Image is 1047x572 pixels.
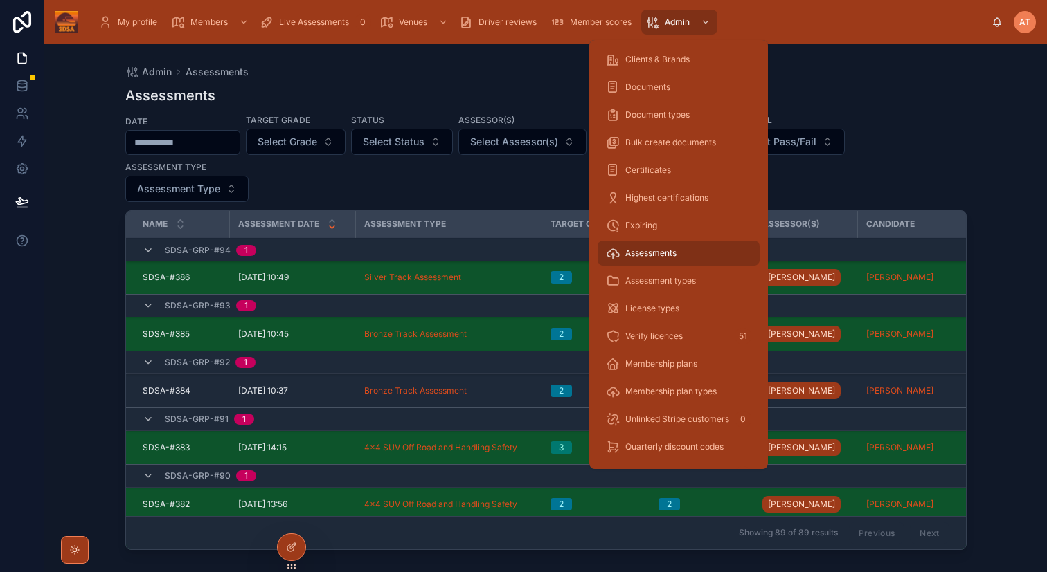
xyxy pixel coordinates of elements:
[143,442,222,453] a: SDSA-#383
[190,17,228,28] span: Members
[125,160,206,173] label: Assessment Type
[762,436,850,459] a: [PERSON_NAME]
[246,129,346,155] button: Select Button
[375,10,455,35] a: Venues
[238,385,288,396] span: [DATE] 10:37
[559,328,564,340] div: 2
[167,10,256,35] a: Members
[279,17,349,28] span: Live Assessments
[143,385,222,396] a: SDSA-#384
[364,499,517,510] span: 4x4 SUV Off Road and Handling Safety
[238,442,348,453] a: [DATE] 14:15
[355,14,371,30] div: 0
[866,442,965,453] a: [PERSON_NAME]
[125,86,215,105] h1: Assessments
[625,192,708,203] span: Highest certifications
[238,385,348,396] a: [DATE] 10:37
[143,329,222,340] a: SDSA-#385
[768,442,835,453] span: [PERSON_NAME]
[142,65,172,79] span: Admin
[238,329,348,340] a: [DATE] 10:45
[762,382,841,399] a: [PERSON_NAME]
[559,271,564,284] div: 2
[364,329,534,340] a: Bronze Track Assessment
[143,272,190,283] span: SDSA-#386
[625,358,697,369] span: Membership plans
[238,499,348,510] a: [DATE] 13:56
[762,269,841,286] a: [PERSON_NAME]
[143,272,222,283] a: SDSA-#386
[1019,17,1030,28] span: AT
[137,182,220,196] span: Assessment Type
[364,272,461,283] a: Silver Track Assessment
[143,499,190,510] span: SDSA-#382
[143,385,190,396] span: SDSA-#384
[866,385,965,396] a: [PERSON_NAME]
[625,303,679,314] span: License types
[351,113,384,126] label: Status
[598,158,760,183] a: Certificates
[570,17,632,28] span: Member scores
[125,65,172,79] a: Admin
[143,329,190,340] span: SDSA-#385
[625,414,729,425] span: Unlinked Stripe customers
[866,442,933,453] a: [PERSON_NAME]
[598,102,760,127] a: Document types
[470,135,558,149] span: Select Assessor(s)
[598,296,760,321] a: License types
[625,275,696,286] span: Assessment types
[364,385,467,396] span: Bronze Track Assessment
[256,10,375,35] a: Live Assessments0
[768,385,835,396] span: [PERSON_NAME]
[665,17,690,28] span: Admin
[143,442,190,453] span: SDSA-#383
[238,272,348,283] a: [DATE] 10:49
[186,65,249,79] span: Assessments
[598,268,760,293] a: Assessment types
[118,17,157,28] span: My profile
[551,498,642,510] a: 2
[458,129,587,155] button: Select Button
[598,130,760,155] a: Bulk create documents
[625,109,690,120] span: Document types
[625,469,698,480] span: Venue suggestions
[762,380,850,402] a: [PERSON_NAME]
[625,137,716,148] span: Bulk create documents
[244,470,248,481] div: 1
[89,7,992,37] div: scrollable content
[768,499,835,510] span: [PERSON_NAME]
[363,135,424,149] span: Select Status
[165,245,231,256] span: SDSA-GRP-#94
[768,329,835,340] span: [PERSON_NAME]
[364,442,517,453] a: 4x4 SUV Off Road and Handling Safety
[762,439,841,456] a: [PERSON_NAME]
[762,496,841,513] a: [PERSON_NAME]
[478,17,537,28] span: Driver reviews
[625,248,677,259] span: Assessments
[762,323,850,345] a: [PERSON_NAME]
[866,499,933,510] a: [PERSON_NAME]
[768,272,835,283] span: [PERSON_NAME]
[866,329,933,340] a: [PERSON_NAME]
[625,54,690,65] span: Clients & Brands
[143,499,222,510] a: SDSA-#382
[258,135,317,149] span: Select Grade
[165,357,230,368] span: SDSA-GRP-#92
[866,329,965,340] a: [PERSON_NAME]
[625,441,724,452] span: Quarterly discount codes
[625,82,670,93] span: Documents
[667,498,672,510] div: 2
[143,219,168,230] span: Name
[364,442,534,453] a: 4x4 SUV Off Road and Handling Safety
[625,165,671,176] span: Certificates
[125,115,147,127] label: Date
[598,75,760,100] a: Documents
[735,328,751,344] div: 51
[625,386,717,397] span: Membership plan types
[364,329,467,340] a: Bronze Track Assessment
[55,11,78,33] img: App logo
